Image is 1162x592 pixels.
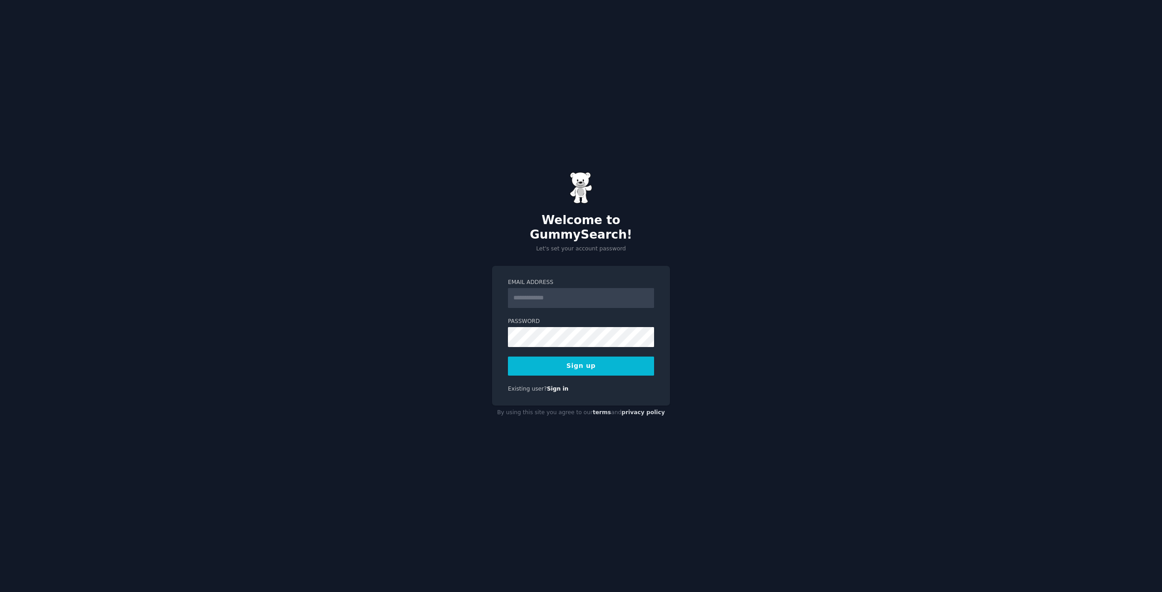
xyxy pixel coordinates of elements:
a: privacy policy [621,409,665,416]
span: Existing user? [508,386,547,392]
h2: Welcome to GummySearch! [492,213,670,242]
a: terms [593,409,611,416]
img: Gummy Bear [570,172,592,204]
label: Password [508,318,654,326]
a: Sign in [547,386,569,392]
label: Email Address [508,279,654,287]
p: Let's set your account password [492,245,670,253]
button: Sign up [508,357,654,376]
div: By using this site you agree to our and [492,406,670,420]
